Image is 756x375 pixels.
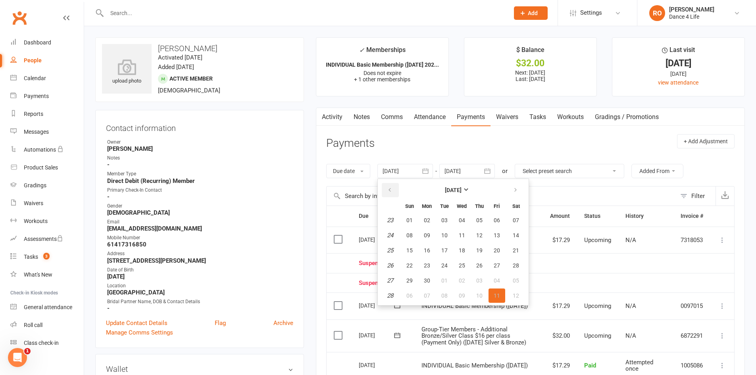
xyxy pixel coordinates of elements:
span: 10 [476,292,483,299]
button: 11 [489,288,505,303]
th: Due [352,206,414,226]
span: 04 [459,217,465,223]
div: Class check-in [24,340,59,346]
a: Dashboard [10,34,84,52]
button: 02 [419,213,435,227]
div: RO [649,5,665,21]
button: Added From [631,164,683,178]
span: Attempted once [625,359,653,373]
input: Search by invoice number [327,187,676,206]
span: Settings [580,4,602,22]
strong: [DEMOGRAPHIC_DATA] [107,209,293,216]
button: 26 [471,258,488,273]
div: Messages [24,129,49,135]
button: 03 [471,273,488,288]
th: Status [577,206,618,226]
div: Roll call [24,322,42,328]
span: 21 [513,247,519,254]
div: Tasks [24,254,38,260]
strong: Direct Debit (Recurring) Member [107,177,293,185]
button: Add [514,6,548,20]
strong: INDIVIDUAL Basic Membership ([DATE] 202... [326,62,439,68]
span: 02 [459,277,465,284]
span: 07 [513,217,519,223]
div: Automations [24,146,56,153]
span: 30 [424,277,430,284]
div: [DATE] [619,59,737,67]
span: 07 [424,292,430,299]
small: Saturday [512,203,520,209]
div: General attendance [24,304,72,310]
div: [DATE] [359,260,703,267]
td: 0097015 [673,292,710,319]
div: [DATE] [619,69,737,78]
span: 26 [476,262,483,269]
div: Filter [691,191,705,201]
button: 01 [436,273,453,288]
button: 06 [489,213,505,227]
a: Product Sales [10,159,84,177]
small: Wednesday [457,203,467,209]
button: 06 [401,288,418,303]
div: [DATE] [359,233,395,246]
span: 29 [406,277,413,284]
span: 05 [476,217,483,223]
span: Group-Tier Members - Additional Bronze/Silver Class $16 per class (Payment Only) ([DATE] Silver &... [421,326,526,346]
div: Memberships [359,45,406,60]
div: Owner [107,138,293,146]
div: Date of Birth [107,266,293,274]
span: 10 [441,232,448,238]
div: Primary Check-In Contact [107,187,293,194]
button: 12 [506,288,526,303]
iframe: Intercom live chat [8,348,27,367]
button: Due date [326,164,370,178]
span: N/A [625,332,636,339]
a: People [10,52,84,69]
a: Flag [215,318,226,328]
strong: 61417316850 [107,241,293,248]
span: 01 [406,217,413,223]
span: 06 [406,292,413,299]
button: 09 [419,228,435,242]
small: Sunday [405,203,414,209]
span: 03 [476,277,483,284]
span: Does not expire [364,70,401,76]
button: 01 [401,213,418,227]
button: 14 [506,228,526,242]
time: Added [DATE] [158,63,194,71]
span: Upcoming [584,302,611,310]
span: 02 [424,217,430,223]
h3: Wallet [106,365,293,373]
small: Monday [422,203,432,209]
span: 19 [476,247,483,254]
span: + 1 other memberships [354,76,410,83]
div: Location [107,282,293,290]
div: People [24,57,42,63]
a: Gradings [10,177,84,194]
a: Tasks [524,108,552,126]
div: Dance 4 Life [669,13,714,20]
span: N/A [625,237,636,244]
button: 23 [419,258,435,273]
button: 22 [401,258,418,273]
button: 19 [471,243,488,258]
div: Last visit [662,45,695,59]
span: Add [528,10,538,16]
a: Comms [375,108,408,126]
button: 24 [436,258,453,273]
strong: - [107,193,293,200]
a: Clubworx [10,8,29,28]
strong: [STREET_ADDRESS][PERSON_NAME] [107,257,293,264]
button: 21 [506,243,526,258]
span: 08 [406,232,413,238]
span: 16 [424,247,430,254]
span: 09 [424,232,430,238]
button: 08 [401,228,418,242]
button: 30 [419,273,435,288]
button: 02 [454,273,470,288]
a: Activity [316,108,348,126]
div: $32.00 [471,59,589,67]
div: Gender [107,202,293,210]
button: 07 [419,288,435,303]
em: 27 [387,277,393,284]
